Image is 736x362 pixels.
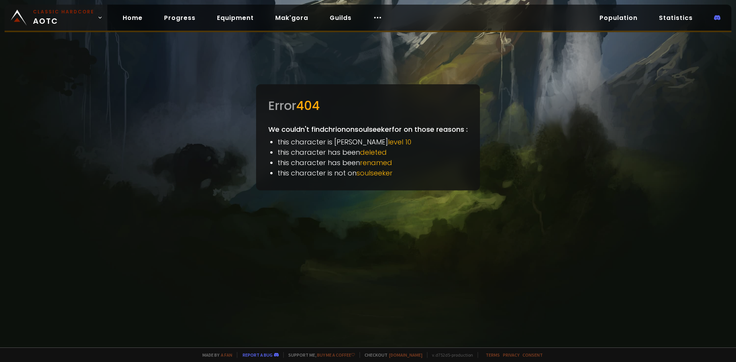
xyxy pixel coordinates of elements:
[158,10,202,26] a: Progress
[503,352,519,358] a: Privacy
[278,147,468,157] li: this character has been
[324,10,358,26] a: Guilds
[427,352,473,358] span: v. d752d5 - production
[317,352,355,358] a: Buy me a coffee
[221,352,232,358] a: a fan
[268,97,468,115] div: Error
[117,10,149,26] a: Home
[211,10,260,26] a: Equipment
[653,10,699,26] a: Statistics
[5,5,107,31] a: Classic HardcoreAOTC
[269,10,314,26] a: Mak'gora
[593,10,644,26] a: Population
[388,137,411,147] span: level 10
[360,352,422,358] span: Checkout
[198,352,232,358] span: Made by
[486,352,500,358] a: Terms
[389,352,422,358] a: [DOMAIN_NAME]
[278,137,468,147] li: this character is [PERSON_NAME]
[278,168,468,178] li: this character is not on
[278,157,468,168] li: this character has been
[522,352,543,358] a: Consent
[33,8,94,15] small: Classic Hardcore
[360,158,392,167] span: renamed
[243,352,273,358] a: Report a bug
[356,168,393,178] span: soulseeker
[33,8,94,27] span: AOTC
[283,352,355,358] span: Support me,
[360,147,387,157] span: deleted
[256,84,480,190] div: We couldn't find chrion on soulseeker for on those reasons :
[296,97,320,114] span: 404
